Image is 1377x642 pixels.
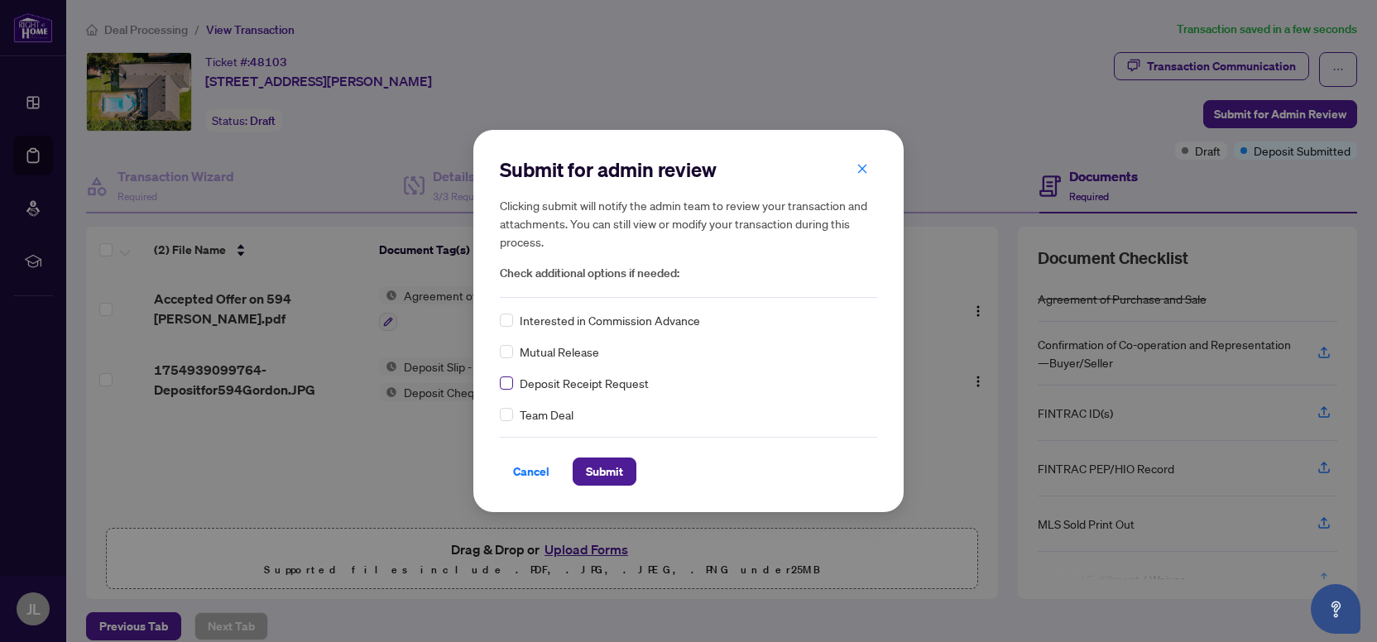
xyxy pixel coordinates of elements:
[500,156,877,183] h2: Submit for admin review
[856,163,868,175] span: close
[520,311,700,329] span: Interested in Commission Advance
[500,264,877,283] span: Check additional options if needed:
[586,458,623,485] span: Submit
[520,343,599,361] span: Mutual Release
[500,458,563,486] button: Cancel
[1311,584,1360,634] button: Open asap
[500,196,877,251] h5: Clicking submit will notify the admin team to review your transaction and attachments. You can st...
[573,458,636,486] button: Submit
[520,405,573,424] span: Team Deal
[513,458,549,485] span: Cancel
[520,374,649,392] span: Deposit Receipt Request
